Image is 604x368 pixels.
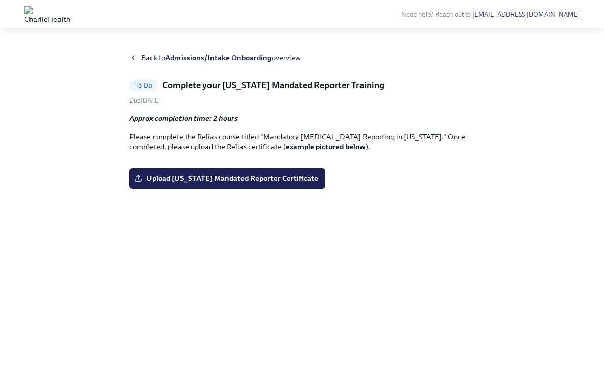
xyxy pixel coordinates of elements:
[401,11,580,18] span: Need help? Reach out to
[24,6,70,22] img: CharlieHealth
[129,132,475,152] p: Please complete the Relias course titled "Mandatory [MEDICAL_DATA] Reporting in [US_STATE]." Once...
[165,53,271,63] strong: Admissions/Intake Onboarding
[286,142,366,151] strong: example pictured below
[129,114,238,123] strong: Approx completion time: 2 hours
[162,79,384,91] h5: Complete your [US_STATE] Mandated Reporter Training
[136,173,318,183] span: Upload [US_STATE] Mandated Reporter Certificate
[129,53,475,63] a: Back toAdmissions/Intake Onboardingoverview
[129,97,161,104] span: Friday, October 3rd 2025, 9:00 am
[141,53,301,63] span: Back to overview
[129,82,158,89] span: To Do
[129,168,325,189] label: Upload [US_STATE] Mandated Reporter Certificate
[472,11,580,18] a: [EMAIL_ADDRESS][DOMAIN_NAME]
